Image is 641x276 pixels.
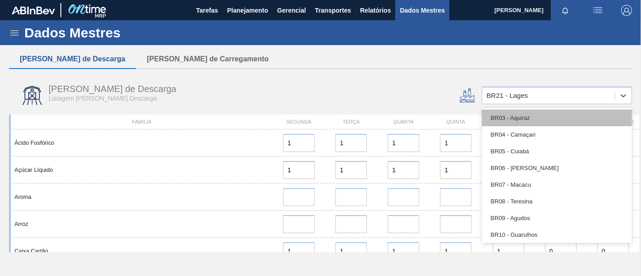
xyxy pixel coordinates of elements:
font: Terça [343,119,360,124]
img: Sair [621,5,632,16]
font: [PERSON_NAME] de Descarga [20,55,125,63]
button: [PERSON_NAME] de Descarga [9,50,136,69]
font: BR04 - Camaçari [491,131,536,138]
font: Quinta [447,119,465,124]
font: Relatórios [360,7,391,14]
img: ações do usuário [592,5,603,16]
font: Quarta [393,119,414,124]
div: BR21 - Lages [487,92,528,100]
font: Gerencial [277,7,306,14]
font: Transportes [315,7,351,14]
font: BR07 - Macacu [491,181,531,188]
font: Planejamento [227,7,268,14]
font: Açúcar Líquido [14,166,53,173]
font: Dados Mestres [24,25,120,40]
font: Segunda [286,119,311,124]
font: [PERSON_NAME] de Descarga [49,84,176,94]
font: Família [132,119,151,124]
font: Caixa Cartão [14,248,48,254]
font: Ácido Fosfórico [14,139,54,146]
font: BR08 - Teresina [491,198,533,205]
font: BR05 - Cuiabá [491,148,529,155]
button: Notificações [551,4,580,17]
font: Arroz [14,221,28,227]
font: BR06 - [PERSON_NAME] [491,165,559,171]
font: [PERSON_NAME] de Carregamento [147,55,269,63]
font: BR09 - Agudos [491,215,530,221]
font: Dados Mestres [400,7,445,14]
font: BR10 - Guarulhos [491,231,538,238]
font: BR03 - Aquiraz [491,115,530,121]
font: Aroma [14,193,32,200]
font: Tarefas [196,7,218,14]
img: TNhmsLtSVTkK8tSr43FrP2fwEKptu5GPRR3wAAAABJRU5ErkJggg== [12,6,55,14]
button: [PERSON_NAME] de Carregamento [136,50,279,69]
font: Listagem [PERSON_NAME] Descarga [49,95,157,102]
font: [PERSON_NAME] [494,7,544,14]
